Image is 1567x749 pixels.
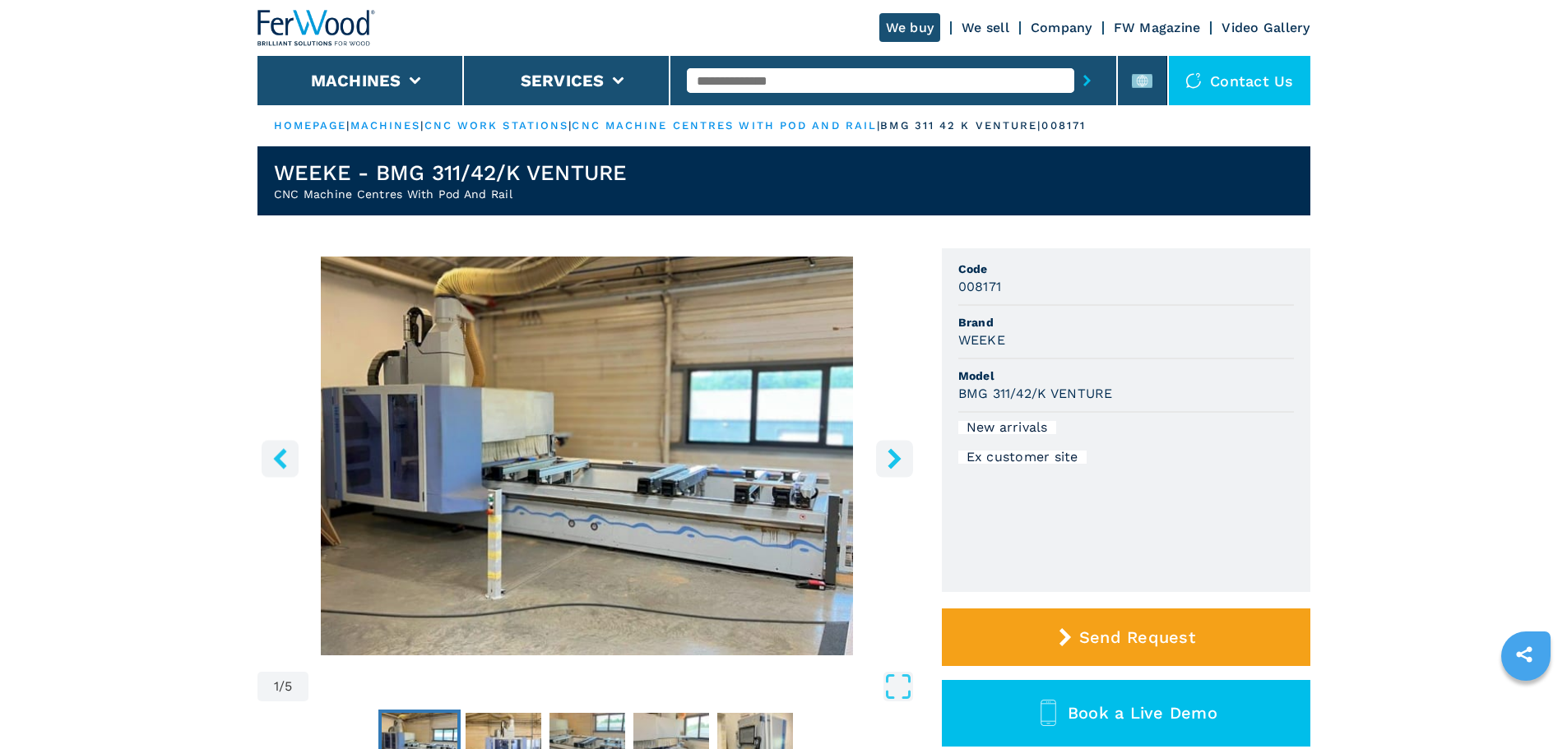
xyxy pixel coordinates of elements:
h3: 008171 [958,277,1002,296]
a: Video Gallery [1222,20,1310,35]
div: Ex customer site [958,451,1087,464]
p: bmg 311 42 k venture | [880,118,1041,133]
button: left-button [262,440,299,477]
span: / [279,680,285,693]
span: 1 [274,680,279,693]
button: Services [521,71,605,90]
p: 008171 [1041,118,1086,133]
span: Book a Live Demo [1068,703,1217,723]
div: Contact us [1169,56,1310,105]
h3: WEEKE [958,331,1005,349]
button: submit-button [1074,62,1100,99]
span: Model [958,368,1294,384]
a: machines [350,119,421,132]
a: cnc work stations [424,119,569,132]
span: Brand [958,314,1294,331]
div: New arrivals [958,421,1056,434]
span: Send Request [1079,627,1195,647]
a: We sell [962,20,1009,35]
a: FW Magazine [1114,20,1201,35]
h1: WEEKE - BMG 311/42/K VENTURE [274,160,628,186]
a: We buy [879,13,941,42]
button: Open Fullscreen [313,672,912,701]
button: Send Request [942,608,1310,666]
div: Go to Slide 1 [257,257,917,655]
a: sharethis [1504,634,1545,675]
a: cnc machine centres with pod and rail [572,119,877,132]
span: | [346,119,350,132]
span: 5 [285,680,292,693]
img: Contact us [1185,72,1202,89]
h2: CNC Machine Centres With Pod And Rail [274,186,628,202]
h3: BMG 311/42/K VENTURE [958,384,1113,403]
a: HOMEPAGE [274,119,347,132]
img: CNC Machine Centres With Pod And Rail WEEKE BMG 311/42/K VENTURE [257,257,917,655]
span: | [420,119,424,132]
button: right-button [876,440,913,477]
span: | [877,119,880,132]
button: Machines [311,71,401,90]
span: | [568,119,572,132]
a: Company [1031,20,1092,35]
img: Ferwood [257,10,376,46]
iframe: Chat [1497,675,1555,737]
span: Code [958,261,1294,277]
button: Book a Live Demo [942,680,1310,747]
